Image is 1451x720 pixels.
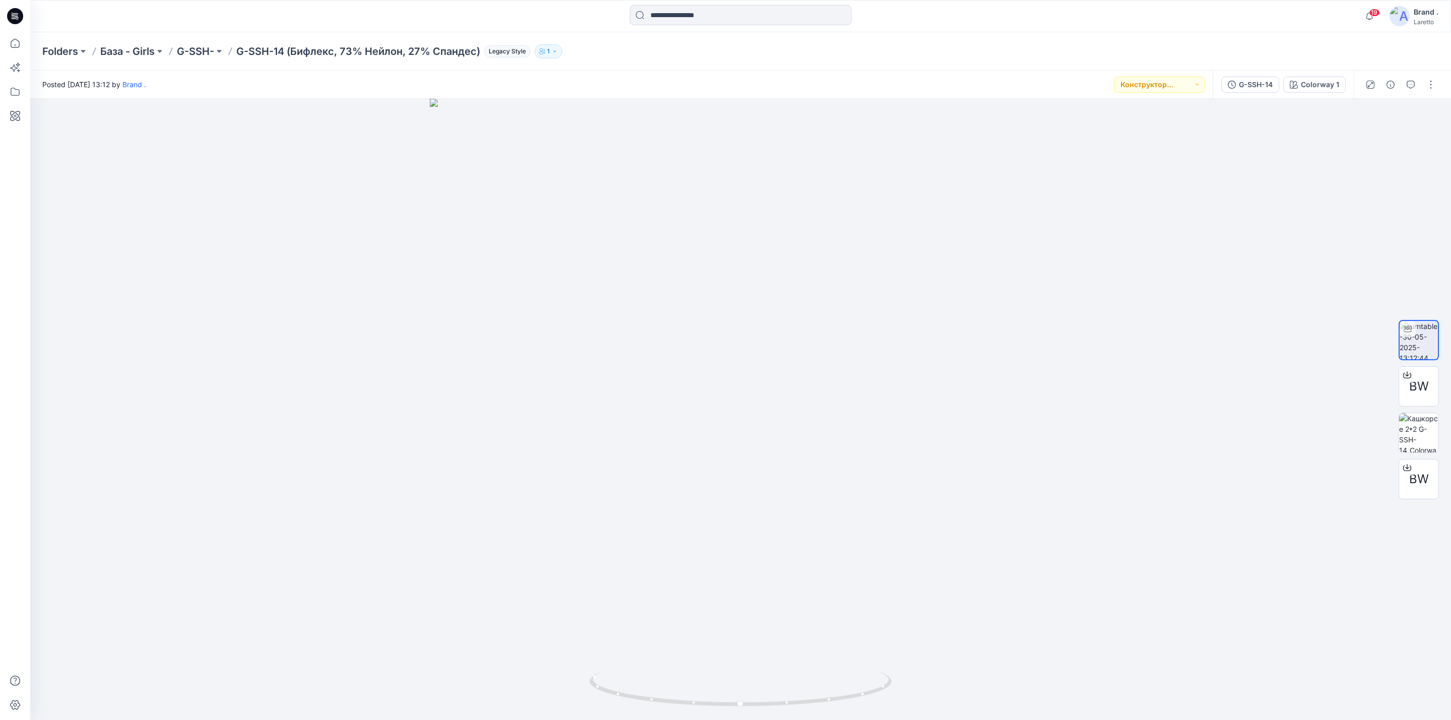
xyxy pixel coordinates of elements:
[1409,470,1429,488] span: BW
[1382,77,1399,93] button: Details
[1414,6,1438,18] div: Brand .
[1301,79,1339,90] div: Colorway 1
[1221,77,1279,93] button: G-SSH-14
[535,44,562,58] button: 1
[42,79,146,90] span: Posted [DATE] 13:12 by
[236,44,480,58] p: G-SSH-14 (Бифлекс, 73% Нейлон, 27% Спандес)
[480,44,531,58] button: Legacy Style
[484,45,531,57] span: Legacy Style
[42,44,78,58] a: Folders
[100,44,155,58] a: База - Girls
[1414,18,1438,26] div: Laretto
[1400,321,1438,359] img: turntable-30-05-2025-13:12:44
[1399,413,1438,452] img: Кашкорсе 2*2 G-SSH-14_Colorway 1_Front
[1409,377,1429,396] span: BW
[547,46,550,57] p: 1
[1283,77,1346,93] button: Colorway 1
[1239,79,1273,90] div: G-SSH-14
[1390,6,1410,26] img: avatar
[122,80,146,89] a: Brand .
[177,44,214,58] a: G-SSH-
[1369,9,1380,17] span: 19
